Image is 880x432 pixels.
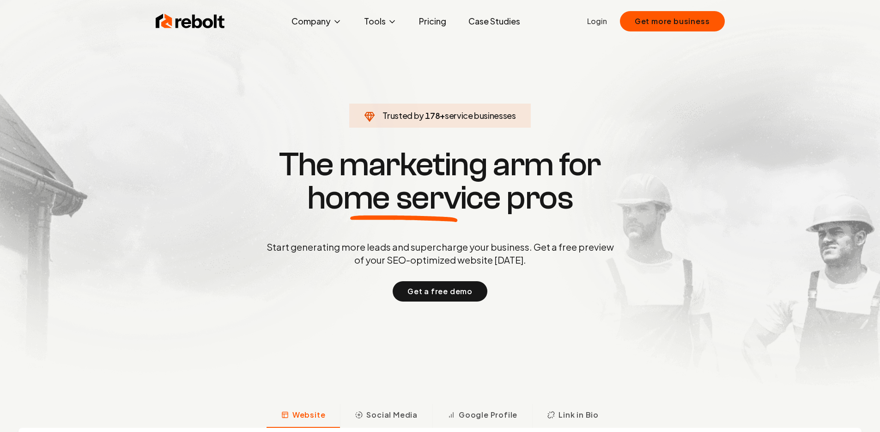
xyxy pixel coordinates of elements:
a: Pricing [412,12,454,31]
span: Social Media [366,409,418,420]
button: Link in Bio [532,404,613,428]
a: Case Studies [461,12,528,31]
p: Start generating more leads and supercharge your business. Get a free preview of your SEO-optimiz... [265,241,616,266]
span: Link in Bio [558,409,599,420]
button: Website [267,404,340,428]
button: Tools [357,12,404,31]
h1: The marketing arm for pros [218,148,662,215]
button: Get more business [620,11,725,31]
span: service businesses [445,110,516,121]
span: 178 [425,109,440,122]
button: Social Media [340,404,432,428]
a: Login [587,16,607,27]
button: Company [284,12,349,31]
span: Trusted by [382,110,424,121]
button: Get a free demo [393,281,487,302]
span: Google Profile [459,409,517,420]
button: Google Profile [432,404,532,428]
span: + [440,110,445,121]
img: Rebolt Logo [156,12,225,31]
span: Website [292,409,326,420]
span: home service [307,181,501,215]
